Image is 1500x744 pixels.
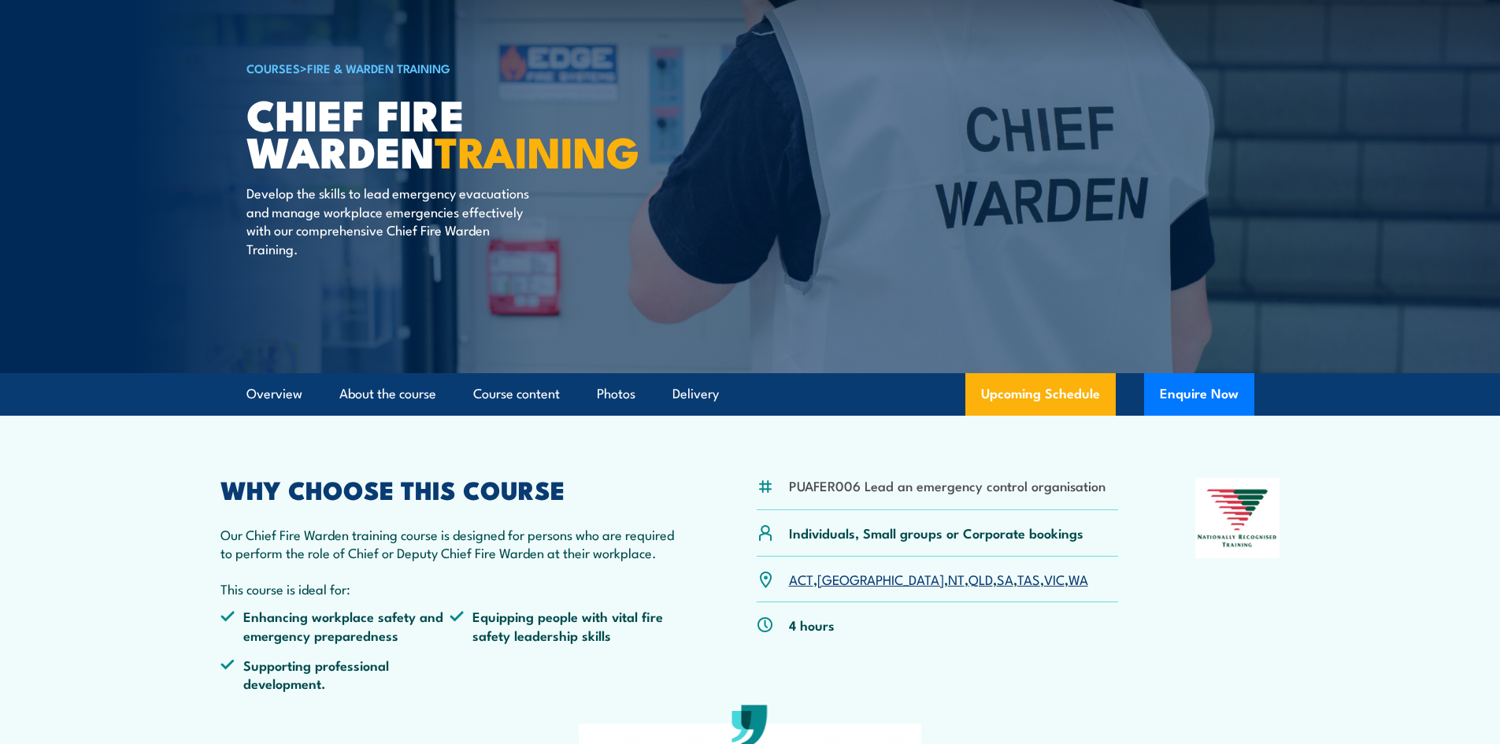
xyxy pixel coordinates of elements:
[435,117,639,183] strong: TRAINING
[817,569,944,588] a: [GEOGRAPHIC_DATA]
[220,478,680,500] h2: WHY CHOOSE THIS COURSE
[339,373,436,415] a: About the course
[1144,373,1254,416] button: Enquire Now
[307,59,450,76] a: Fire & Warden Training
[220,607,450,644] li: Enhancing workplace safety and emergency preparedness
[246,59,300,76] a: COURSES
[948,569,965,588] a: NT
[1017,569,1040,588] a: TAS
[789,569,813,588] a: ACT
[965,373,1116,416] a: Upcoming Schedule
[450,607,680,644] li: Equipping people with vital fire safety leadership skills
[1044,569,1065,588] a: VIC
[789,570,1088,588] p: , , , , , , ,
[969,569,993,588] a: QLD
[220,656,450,693] li: Supporting professional development.
[220,525,680,562] p: Our Chief Fire Warden training course is designed for persons who are required to perform the rol...
[246,95,635,168] h1: Chief Fire Warden
[473,373,560,415] a: Course content
[246,373,302,415] a: Overview
[789,524,1083,542] p: Individuals, Small groups or Corporate bookings
[246,58,635,77] h6: >
[597,373,635,415] a: Photos
[1195,478,1280,558] img: Nationally Recognised Training logo.
[246,183,534,257] p: Develop the skills to lead emergency evacuations and manage workplace emergencies effectively wit...
[220,579,680,598] p: This course is ideal for:
[789,616,835,634] p: 4 hours
[672,373,719,415] a: Delivery
[1069,569,1088,588] a: WA
[997,569,1013,588] a: SA
[789,476,1106,494] li: PUAFER006 Lead an emergency control organisation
